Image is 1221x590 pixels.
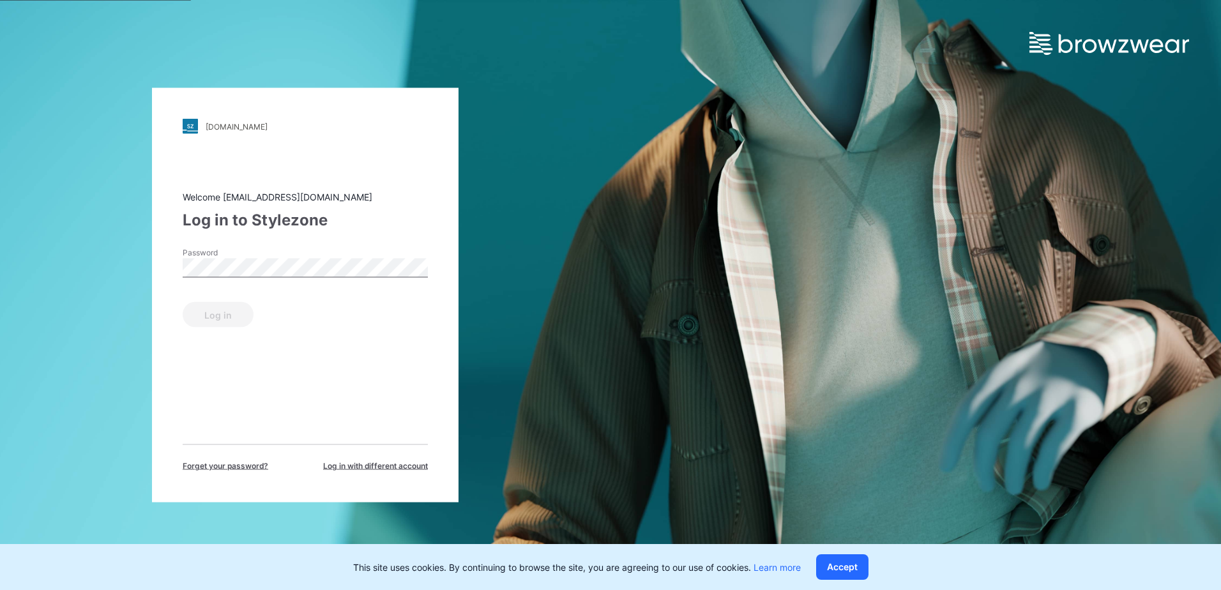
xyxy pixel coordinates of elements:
div: [DOMAIN_NAME] [206,121,268,131]
div: Welcome [EMAIL_ADDRESS][DOMAIN_NAME] [183,190,428,204]
img: browzwear-logo.e42bd6dac1945053ebaf764b6aa21510.svg [1029,32,1189,55]
span: Forget your password? [183,460,268,472]
label: Password [183,247,272,259]
div: Log in to Stylezone [183,209,428,232]
a: Learn more [754,562,801,573]
img: stylezone-logo.562084cfcfab977791bfbf7441f1a819.svg [183,119,198,134]
a: [DOMAIN_NAME] [183,119,428,134]
p: This site uses cookies. By continuing to browse the site, you are agreeing to our use of cookies. [353,561,801,574]
span: Log in with different account [323,460,428,472]
button: Accept [816,554,868,580]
